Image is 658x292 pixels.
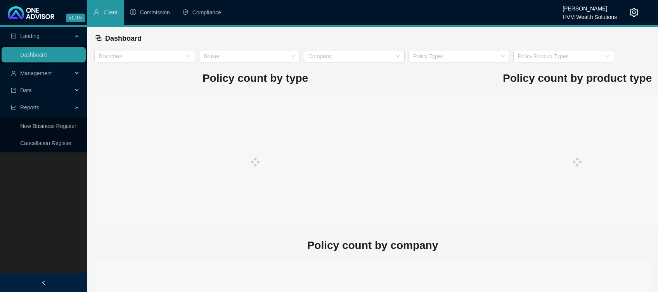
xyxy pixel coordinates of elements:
[629,8,639,17] span: setting
[130,9,136,15] span: dollar
[95,35,102,41] span: block
[20,123,76,129] a: New Business Register
[66,14,85,22] span: v1.9.5
[20,33,40,39] span: Landing
[11,88,16,93] span: import
[104,9,118,16] span: Client
[105,35,142,42] span: Dashboard
[11,105,16,110] span: line-chart
[182,9,189,15] span: safety
[94,9,100,15] span: user
[20,104,39,111] span: Reports
[94,70,416,87] h1: Policy count by type
[20,87,32,93] span: Data
[563,10,617,19] div: HVM Wealth Solutions
[11,71,16,76] span: user
[41,280,47,285] span: left
[192,9,221,16] span: Compliance
[8,6,54,19] img: 2df55531c6924b55f21c4cf5d4484680-logo-light.svg
[140,9,170,16] span: Commission
[20,52,47,58] a: Dashboard
[94,237,651,254] h1: Policy count by company
[20,70,52,76] span: Management
[563,2,617,10] div: [PERSON_NAME]
[20,140,72,146] a: Cancellation Register
[11,33,16,39] span: profile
